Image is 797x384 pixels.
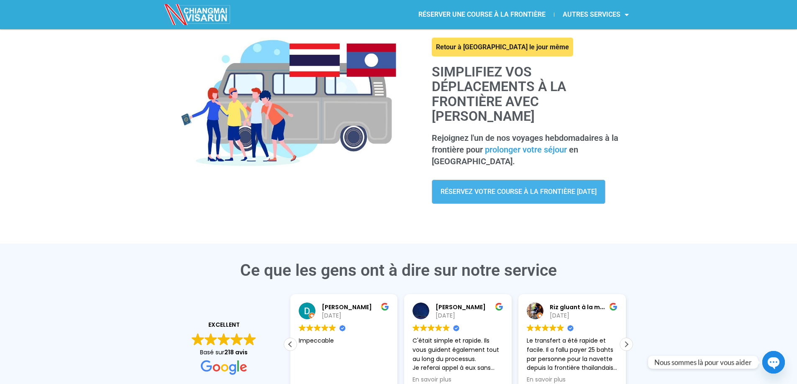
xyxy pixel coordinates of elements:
font: RÉSERVEZ VOTRE COURSE À LA FRONTIÈRE [DATE] [441,188,597,196]
img: Google [443,324,450,331]
img: Photo de profil de Dave Reid [299,303,315,319]
font: Rejoignez l'un de nos voyages hebdomadaires à la frontière pour [432,133,618,155]
img: Google [542,324,549,331]
img: Google [201,360,247,375]
img: Photo de profil de Marcus Olsen [413,303,429,319]
font: en [GEOGRAPHIC_DATA]. [432,145,578,166]
img: Google [420,324,427,331]
img: Google [428,324,435,331]
div: Prochaine critique [620,338,633,351]
img: Google [321,324,328,331]
font: RÉSERVER UNE COURSE À LA FRONTIÈRE [418,10,546,18]
img: Google [306,324,313,331]
font: Simplifiez vos déplacements à la frontière avec [PERSON_NAME] [432,64,566,124]
img: Google [218,333,230,346]
a: AUTRES SERVICES [554,5,637,24]
img: Google [243,333,256,346]
span: En savoir plus [413,376,451,384]
img: Photo de profil de Mango Sticky Rice [527,303,543,319]
img: Google [205,333,217,346]
img: Google [329,324,336,331]
nav: Menu [399,5,637,24]
font: AUTRES SERVICES [563,10,620,18]
img: Google [299,324,306,331]
img: Google [192,333,204,346]
a: RÉSERVEZ VOTRE COURSE À LA FRONTIÈRE [DATE] [432,180,605,204]
a: RÉSERVER UNE COURSE À LA FRONTIÈRE [410,5,554,24]
img: Google [557,324,564,331]
img: Google [534,324,541,331]
font: Ce que les gens ont à dire sur notre service [240,261,557,280]
img: Google [314,324,321,331]
div: Avis précédent [284,338,297,351]
span: En savoir plus [527,376,566,384]
img: Google [231,333,243,346]
img: Google [435,324,442,331]
img: Google [549,324,556,331]
img: Google [413,324,420,331]
img: Google [527,324,534,331]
